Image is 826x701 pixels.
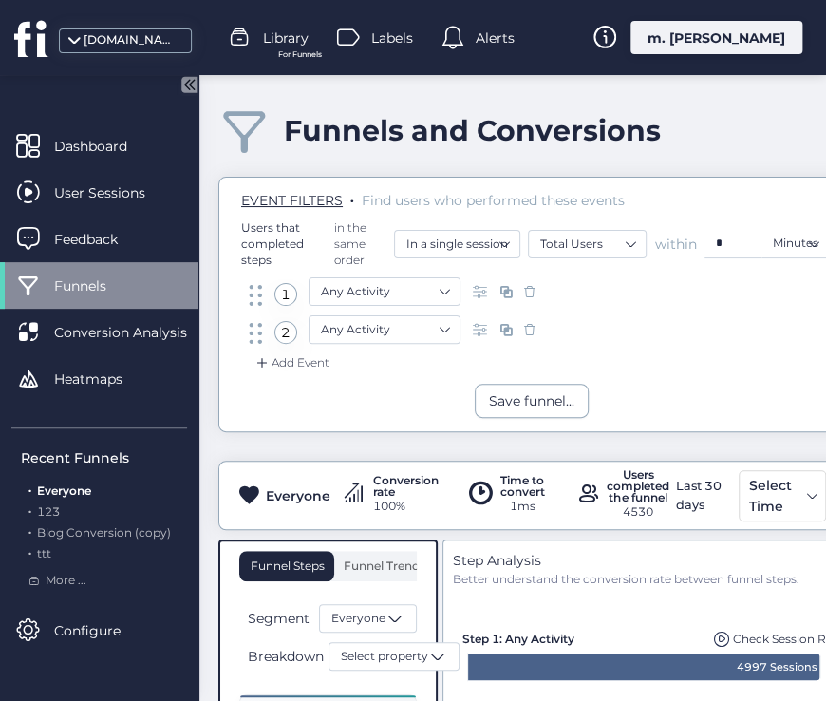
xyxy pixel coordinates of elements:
[37,504,60,519] span: 123
[54,136,156,157] span: Dashboard
[28,480,31,498] span: .
[462,632,574,646] span: Step 1: Any Activity
[239,645,325,668] button: Breakdown
[630,21,802,54] div: m. [PERSON_NAME]
[28,521,31,540] span: .
[362,192,625,209] span: Find users who performed these events
[248,646,324,667] span: Breakdown
[321,315,448,344] nz-select-item: Any Activity
[241,219,327,268] span: Users that completed steps
[462,622,700,648] div: Step 1: Any Activity
[321,277,448,306] nz-select-item: Any Activity
[263,28,309,48] span: Library
[28,542,31,560] span: .
[744,474,800,518] div: Select Time
[54,182,174,203] span: User Sessions
[54,322,216,343] span: Conversion Analysis
[253,353,329,372] div: Add Event
[54,369,151,389] span: Heatmaps
[373,498,439,516] div: 100%
[406,230,508,258] nz-select-item: In a single session
[330,219,388,268] span: in the same order
[476,28,515,48] span: Alerts
[28,501,31,519] span: .
[239,607,315,630] button: Segment
[46,572,86,590] span: More ...
[37,525,171,540] span: Blog Conversion (copy)
[371,28,413,48] span: Labels
[339,560,425,572] span: Funnel Trends
[284,113,661,148] div: Funnels and Conversions
[54,620,149,641] span: Configure
[607,503,669,521] div: 4530
[274,321,297,344] div: 2
[266,485,330,506] div: Everyone
[249,560,325,572] span: Funnel Steps
[54,229,146,250] span: Feedback
[773,229,818,257] nz-select-item: Minutes
[500,498,545,516] div: 1ms
[241,192,343,209] span: EVENT FILTERS
[274,283,297,306] div: 1
[489,390,574,411] div: Save funnel...
[671,470,734,521] div: Last 30 days
[84,31,178,49] div: [DOMAIN_NAME]
[607,469,669,503] div: Users completed the funnel
[500,475,545,498] div: Time to convert
[37,546,51,560] span: ttt
[655,235,697,254] span: within
[737,660,817,673] text: 4997 Sessions
[248,608,310,629] span: Segment
[37,483,91,498] span: Everyone
[373,475,439,498] div: Conversion rate
[350,188,354,207] span: .
[54,275,135,296] span: Funnels
[341,648,428,666] span: Select property
[540,230,634,258] nz-select-item: Total Users
[21,447,187,468] div: Recent Funnels
[278,48,322,61] span: For Funnels
[331,610,385,628] span: Everyone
